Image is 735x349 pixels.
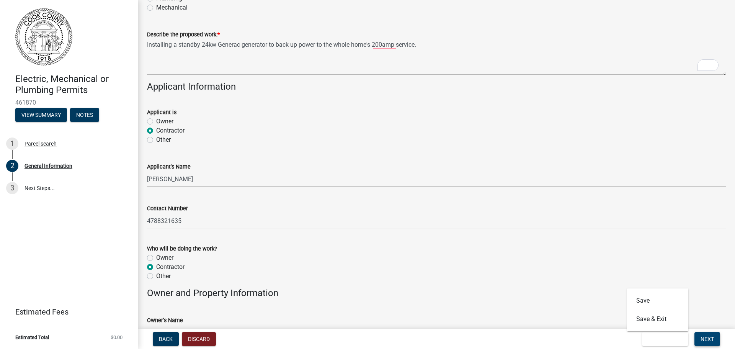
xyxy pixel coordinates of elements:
[156,262,185,272] label: Contractor
[24,163,72,169] div: General Information
[147,110,176,115] label: Applicant is
[156,126,185,135] label: Contractor
[147,81,726,92] h4: Applicant Information
[627,310,688,328] button: Save & Exit
[111,335,122,340] span: $0.00
[147,39,726,75] textarea: To enrich screen reader interactions, please activate Accessibility in Grammarly extension settings
[648,336,678,342] span: Save & Exit
[156,135,171,144] label: Other
[6,138,18,150] div: 1
[24,141,57,146] div: Parcel search
[156,117,173,126] label: Owner
[147,206,188,211] label: Contact Number
[6,160,18,172] div: 2
[156,3,188,12] label: Mechanical
[147,32,220,38] label: Describe the proposed work:
[153,332,179,346] button: Back
[156,272,171,281] label: Other
[182,332,216,346] button: Discard
[627,288,688,331] div: Save & Exit
[701,336,714,342] span: Next
[15,112,67,118] wm-modal-confirm: Summary
[147,164,191,170] label: Applicant's Name
[147,246,217,252] label: Who will be doing the work?
[156,253,173,262] label: Owner
[15,99,122,106] span: 461870
[147,288,726,299] h4: Owner and Property Information
[6,304,126,320] a: Estimated Fees
[15,8,72,66] img: Cook County, Georgia
[15,74,132,96] h4: Electric, Mechanical or Plumbing Permits
[6,182,18,194] div: 3
[70,108,99,122] button: Notes
[15,108,67,122] button: View Summary
[159,336,173,342] span: Back
[627,292,688,310] button: Save
[15,335,49,340] span: Estimated Total
[70,112,99,118] wm-modal-confirm: Notes
[642,332,688,346] button: Save & Exit
[694,332,720,346] button: Next
[147,318,183,323] label: Owner's Name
